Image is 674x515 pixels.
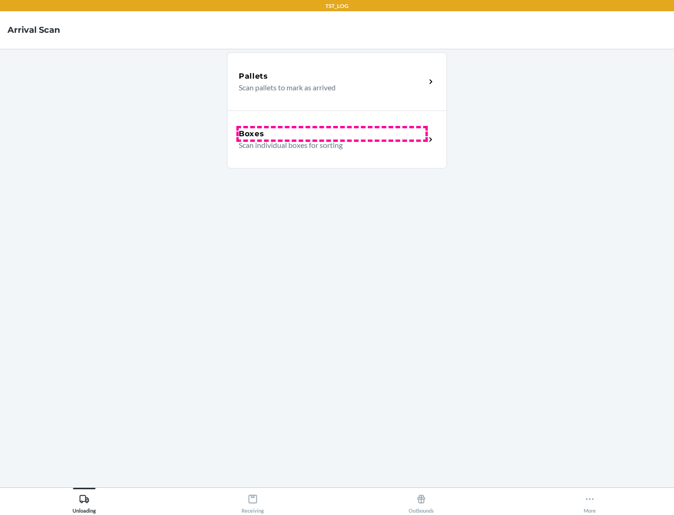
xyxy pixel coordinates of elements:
[337,488,505,514] button: Outbounds
[239,128,264,140] h5: Boxes
[239,82,418,93] p: Scan pallets to mark as arrived
[168,488,337,514] button: Receiving
[505,488,674,514] button: More
[584,490,596,514] div: More
[239,140,418,151] p: Scan individual boxes for sorting
[227,110,447,169] a: BoxesScan individual boxes for sorting
[73,490,96,514] div: Unloading
[239,71,268,82] h5: Pallets
[227,52,447,110] a: PalletsScan pallets to mark as arrived
[7,24,60,36] h4: Arrival Scan
[242,490,264,514] div: Receiving
[409,490,434,514] div: Outbounds
[325,2,349,10] p: TST_LOG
